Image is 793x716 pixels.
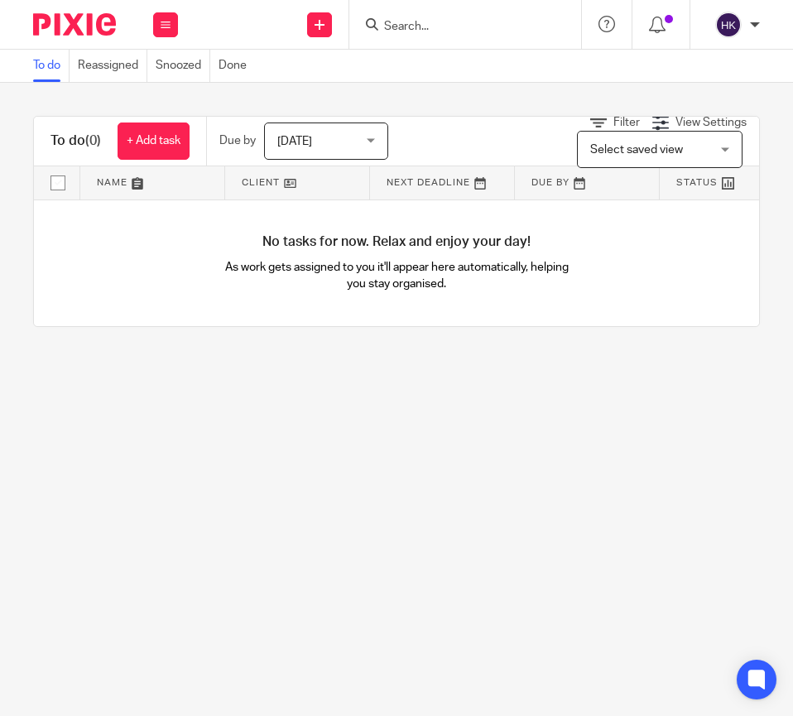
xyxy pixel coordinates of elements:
[613,117,640,128] span: Filter
[78,50,147,82] a: Reassigned
[33,50,70,82] a: To do
[382,20,531,35] input: Search
[34,233,759,251] h4: No tasks for now. Relax and enjoy your day!
[219,50,255,82] a: Done
[50,132,101,150] h1: To do
[715,12,742,38] img: svg%3E
[156,50,210,82] a: Snoozed
[85,134,101,147] span: (0)
[33,13,116,36] img: Pixie
[118,123,190,160] a: + Add task
[277,136,312,147] span: [DATE]
[675,117,747,128] span: View Settings
[590,144,683,156] span: Select saved view
[215,259,578,293] p: As work gets assigned to you it'll appear here automatically, helping you stay organised.
[219,132,256,149] p: Due by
